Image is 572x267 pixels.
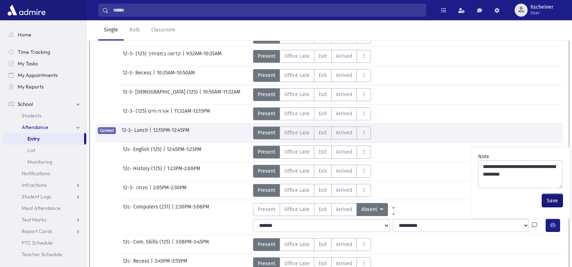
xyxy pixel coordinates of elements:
span: 2:05PM-2:30PM [153,184,187,197]
div: AttTypes [253,146,371,159]
span: 10:35AM-10:50AM [157,69,195,82]
span: My Appointments [18,72,58,78]
span: Office Late [284,129,310,137]
span: 2:30PM-3:08PM [175,203,209,216]
a: All Later [388,209,399,215]
span: 9:52AM-10:35AM [186,50,222,63]
span: 12-3- אורח חיים (125) [123,107,170,120]
span: User [530,10,553,16]
span: Present [258,52,275,60]
span: Exit [319,167,327,175]
span: Arrived [336,148,352,156]
div: AttTypes [253,203,399,216]
span: 12:15PM-12:45PM [153,126,189,139]
a: PTC Schedule [3,237,86,249]
a: Test Marks [3,214,86,225]
span: My Reports [18,83,44,90]
a: Monitoring [3,156,86,168]
span: Arrived [336,206,352,213]
span: Notifications [22,170,50,177]
span: Present [258,167,275,175]
span: Arrived [336,167,352,175]
a: List [3,145,86,156]
span: Current [98,127,116,134]
span: | [172,203,175,216]
span: 12c- Computers (231) [123,203,172,216]
span: Office Late [284,241,310,248]
span: 1:23PM-2:00PM [167,165,200,178]
span: Arrived [336,186,352,194]
a: Notifications [3,168,86,179]
span: Office Late [284,148,310,156]
a: All Prior [388,203,399,209]
span: Report Cards [22,228,52,234]
a: My Tasks [3,58,86,69]
span: Exit [319,52,327,60]
span: | [170,107,174,120]
span: Exit [319,91,327,98]
input: Search [109,4,426,17]
a: Meal Attendance [3,202,86,214]
a: Infractions [3,179,86,191]
span: Exit [319,186,327,194]
span: | [183,50,186,63]
span: Office Late [284,52,310,60]
span: 3:08PM-3:45PM [175,238,209,251]
span: Exit [319,148,327,156]
span: Exit [319,110,327,117]
a: Entry [3,133,84,145]
span: 10:50AM-11:32AM [203,88,240,101]
span: 11:32AM-12:15PM [174,107,210,120]
a: My Appointments [3,69,86,81]
span: Meal Attendance [22,205,61,211]
span: Present [258,91,275,98]
div: AttTypes [253,50,371,63]
a: Home [3,29,86,40]
span: Exit [319,72,327,79]
a: Bulk [124,20,145,40]
span: Student Logs [22,193,51,200]
span: 12c- Com. Skills (125) [123,238,172,251]
span: Exit [319,129,327,137]
a: Attendance [3,121,86,133]
span: | [163,146,167,159]
div: AttTypes [253,238,371,251]
span: Arrived [336,110,352,117]
span: Office Late [284,72,310,79]
div: AttTypes [253,126,371,139]
span: 12-3- [DEMOGRAPHIC_DATA] (125) [123,88,199,101]
span: Time Tracking [18,49,50,55]
span: Present [258,72,275,79]
span: Entry [27,135,40,142]
a: My Reports [3,81,86,92]
span: Exit [319,241,327,248]
a: Student Logs [3,191,86,202]
a: Classroom [145,20,181,40]
button: Save [542,194,563,207]
a: Students [3,110,86,121]
div: AttTypes [253,184,371,197]
span: Present [258,241,275,248]
div: AttTypes [253,107,371,120]
span: School [18,101,33,107]
div: AttTypes [253,69,371,82]
span: Present [258,186,275,194]
span: Present [258,148,275,156]
a: Teacher Schedule [3,249,86,260]
span: 12-3- מנחה [123,184,149,197]
span: Office Late [284,206,310,213]
span: Attendance [22,124,48,130]
span: Infractions [22,182,47,188]
span: Office Late [284,186,310,194]
a: School [3,98,86,110]
span: Monitoring [27,159,52,165]
span: My Tasks [18,60,38,67]
span: Office Late [284,167,310,175]
span: Office Late [284,110,310,117]
span: Exit [319,206,327,213]
span: Home [18,31,31,38]
label: Note [478,153,489,160]
span: Office Late [284,91,310,98]
a: Report Cards [3,225,86,237]
span: Test Marks [22,216,46,223]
